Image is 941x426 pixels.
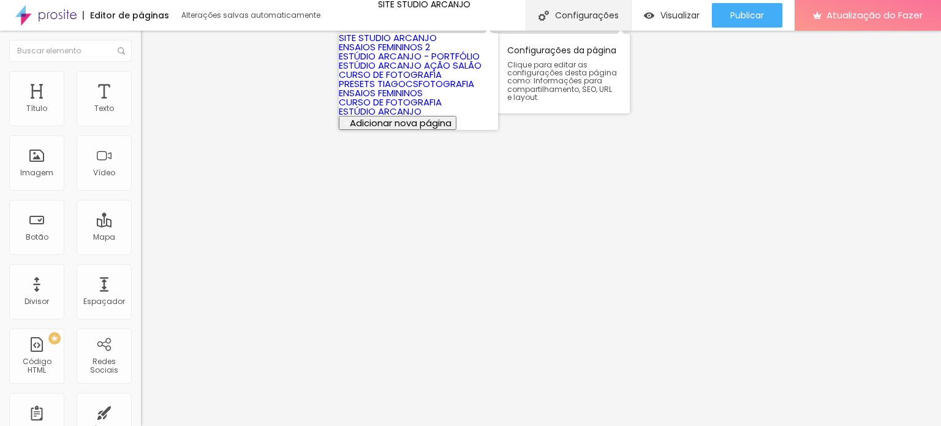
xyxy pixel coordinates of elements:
[660,9,700,21] font: Visualizar
[339,59,482,72] a: ESTÚDIO ARCANJO AÇÃO SALÃO
[339,50,480,63] a: ESTÚDIO ARCANJO - PORTFÓLIO
[555,9,619,21] font: Configurações
[339,77,474,90] a: PRESETS TIAGOCSFOTOGRAFIA
[25,296,49,306] font: Divisor
[539,10,549,21] img: Ícone
[507,44,616,56] font: Configurações da página
[94,103,114,113] font: Texto
[350,116,452,129] font: Adicionar nova página
[20,167,53,178] font: Imagem
[644,10,654,21] img: view-1.svg
[23,356,51,375] font: Código HTML
[632,3,712,28] button: Visualizar
[339,116,456,130] button: Adicionar nova página
[181,10,320,20] font: Alterações salvas automaticamente
[141,31,941,426] iframe: Editor
[339,86,423,99] a: ENSAIOS FEMININOS
[118,47,125,55] img: Ícone
[83,296,125,306] font: Espaçador
[826,9,923,21] font: Atualização do Fazer
[339,105,421,118] a: ESTÚDIO ARCANJO
[9,40,132,62] input: Buscar elemento
[26,232,48,242] font: Botão
[339,96,442,108] a: CURSO DE FOTOGRAFIA
[730,9,764,21] font: Publicar
[507,59,617,102] font: Clique para editar as configurações desta página como: Informações para compartilhamento, SEO, UR...
[90,9,169,21] font: Editor de páginas
[339,31,437,44] a: SITE STUDIO ARCANJO
[93,167,115,178] font: Vídeo
[90,356,118,375] font: Redes Sociais
[339,40,430,53] a: ENSAIOS FEMININOS 2
[26,103,47,113] font: Título
[339,68,442,81] a: CURSO DE FOTOGRAFIA
[93,232,115,242] font: Mapa
[712,3,782,28] button: Publicar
